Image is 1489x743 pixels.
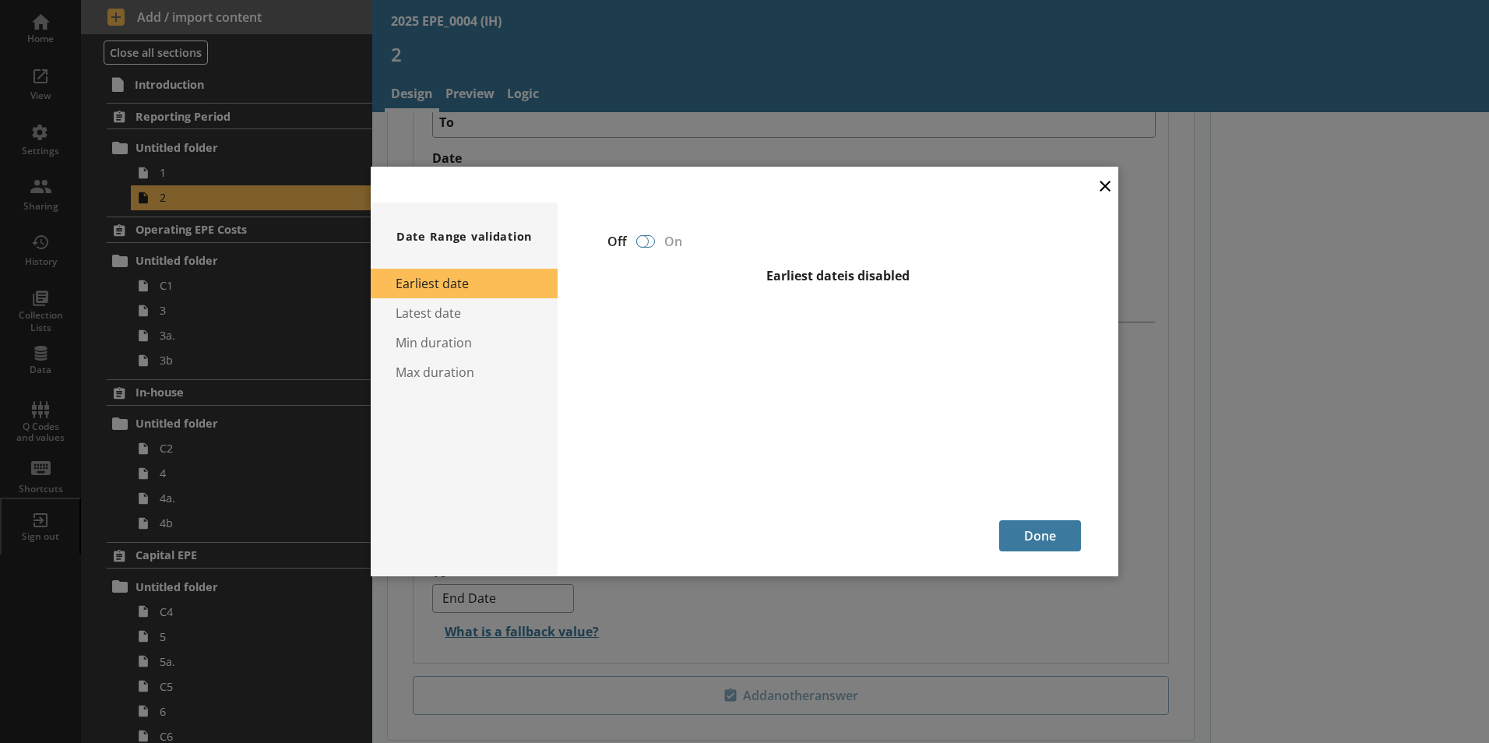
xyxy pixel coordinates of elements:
div: Earliest date is disabled [595,267,1081,284]
button: Latest date [371,298,558,328]
button: Max duration [371,357,558,387]
div: Off [595,233,633,250]
button: Min duration [371,328,558,357]
div: On [658,233,695,250]
button: Done [999,520,1081,551]
h2: Date Range validation [396,229,532,244]
button: Close [1093,167,1117,202]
